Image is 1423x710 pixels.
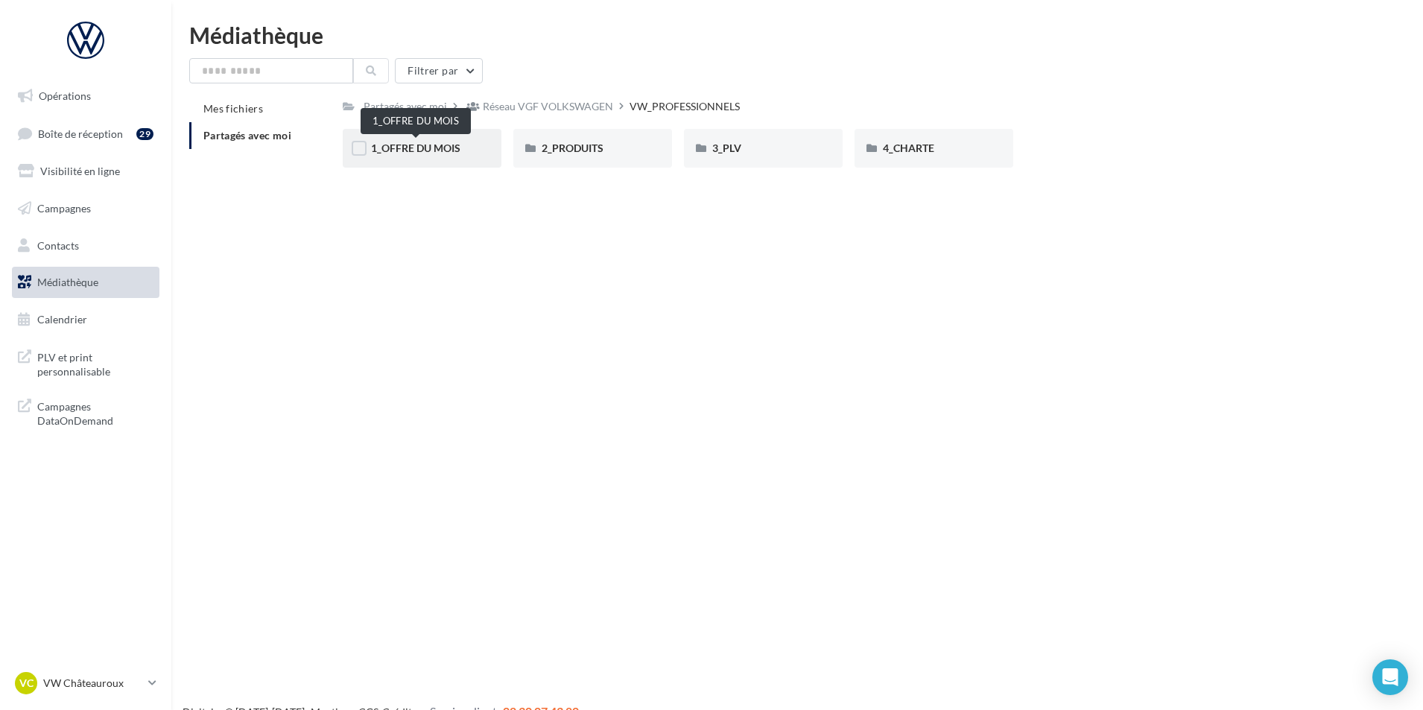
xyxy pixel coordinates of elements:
[37,313,87,326] span: Calendrier
[203,102,263,115] span: Mes fichiers
[40,165,120,177] span: Visibilité en ligne
[361,108,471,134] div: 1_OFFRE DU MOIS
[883,142,934,154] span: 4_CHARTE
[9,341,162,385] a: PLV et print personnalisable
[1372,659,1408,695] div: Open Intercom Messenger
[9,80,162,112] a: Opérations
[37,238,79,251] span: Contacts
[364,99,447,114] div: Partagés avec moi
[9,156,162,187] a: Visibilité en ligne
[19,676,34,691] span: VC
[38,127,123,139] span: Boîte de réception
[395,58,483,83] button: Filtrer par
[9,390,162,434] a: Campagnes DataOnDemand
[12,669,159,697] a: VC VW Châteauroux
[37,396,153,428] span: Campagnes DataOnDemand
[189,24,1405,46] div: Médiathèque
[9,193,162,224] a: Campagnes
[136,128,153,140] div: 29
[483,99,613,114] div: Réseau VGF VOLKSWAGEN
[9,304,162,335] a: Calendrier
[37,347,153,379] span: PLV et print personnalisable
[39,89,91,102] span: Opérations
[37,276,98,288] span: Médiathèque
[9,118,162,150] a: Boîte de réception29
[712,142,741,154] span: 3_PLV
[9,267,162,298] a: Médiathèque
[371,142,460,154] span: 1_OFFRE DU MOIS
[203,129,291,142] span: Partagés avec moi
[9,230,162,262] a: Contacts
[630,99,740,114] div: VW_PROFESSIONNELS
[542,142,603,154] span: 2_PRODUITS
[37,202,91,215] span: Campagnes
[43,676,142,691] p: VW Châteauroux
